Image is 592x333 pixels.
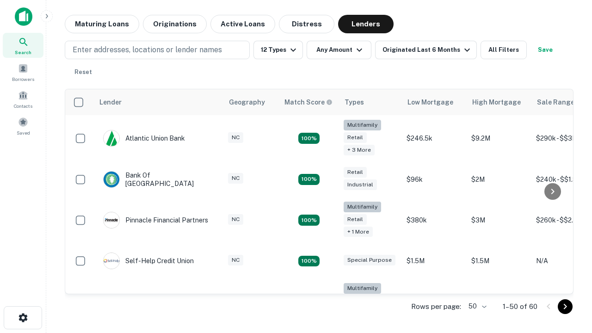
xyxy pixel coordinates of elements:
[12,75,34,83] span: Borrowers
[103,130,185,147] div: Atlantic Union Bank
[104,172,119,187] img: picture
[15,7,32,26] img: capitalize-icon.png
[229,97,265,108] div: Geography
[279,15,334,33] button: Distress
[558,299,573,314] button: Go to next page
[344,179,377,190] div: Industrial
[481,41,527,59] button: All Filters
[228,132,243,143] div: NC
[14,102,32,110] span: Contacts
[73,44,222,55] p: Enter addresses, locations or lender names
[68,63,98,81] button: Reset
[344,145,375,155] div: + 3 more
[228,214,243,225] div: NC
[94,89,223,115] th: Lender
[382,44,473,55] div: Originated Last 6 Months
[3,86,43,111] a: Contacts
[467,278,531,325] td: $3.2M
[467,197,531,244] td: $3M
[344,120,381,130] div: Multifamily
[411,301,461,312] p: Rows per page:
[3,113,43,138] a: Saved
[104,130,119,146] img: picture
[65,41,250,59] button: Enter addresses, locations or lender names
[344,132,367,143] div: Retail
[298,256,320,267] div: Matching Properties: 11, hasApolloMatch: undefined
[103,171,214,188] div: Bank Of [GEOGRAPHIC_DATA]
[344,214,367,225] div: Retail
[467,162,531,197] td: $2M
[284,97,331,107] h6: Match Score
[344,283,381,294] div: Multifamily
[546,229,592,274] iframe: Chat Widget
[472,97,521,108] div: High Mortgage
[253,41,303,59] button: 12 Types
[104,253,119,269] img: picture
[228,173,243,184] div: NC
[344,167,367,178] div: Retail
[402,243,467,278] td: $1.5M
[402,162,467,197] td: $96k
[103,294,178,310] div: The Fidelity Bank
[465,300,488,313] div: 50
[298,174,320,185] div: Matching Properties: 15, hasApolloMatch: undefined
[402,115,467,162] td: $246.5k
[530,41,560,59] button: Save your search to get updates of matches that match your search criteria.
[467,243,531,278] td: $1.5M
[375,41,477,59] button: Originated Last 6 Months
[345,97,364,108] div: Types
[402,278,467,325] td: $246k
[143,15,207,33] button: Originations
[407,97,453,108] div: Low Mortgage
[344,227,373,237] div: + 1 more
[503,301,537,312] p: 1–50 of 60
[467,115,531,162] td: $9.2M
[344,202,381,212] div: Multifamily
[223,89,279,115] th: Geography
[15,49,31,56] span: Search
[3,33,43,58] a: Search
[284,97,333,107] div: Capitalize uses an advanced AI algorithm to match your search with the best lender. The match sco...
[298,215,320,226] div: Matching Properties: 17, hasApolloMatch: undefined
[103,212,208,228] div: Pinnacle Financial Partners
[467,89,531,115] th: High Mortgage
[103,253,194,269] div: Self-help Credit Union
[210,15,275,33] button: Active Loans
[104,212,119,228] img: picture
[228,255,243,265] div: NC
[402,197,467,244] td: $380k
[3,60,43,85] a: Borrowers
[17,129,30,136] span: Saved
[339,89,402,115] th: Types
[65,15,139,33] button: Maturing Loans
[298,133,320,144] div: Matching Properties: 10, hasApolloMatch: undefined
[279,89,339,115] th: Capitalize uses an advanced AI algorithm to match your search with the best lender. The match sco...
[338,15,394,33] button: Lenders
[537,97,574,108] div: Sale Range
[99,97,122,108] div: Lender
[344,255,395,265] div: Special Purpose
[402,89,467,115] th: Low Mortgage
[307,41,371,59] button: Any Amount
